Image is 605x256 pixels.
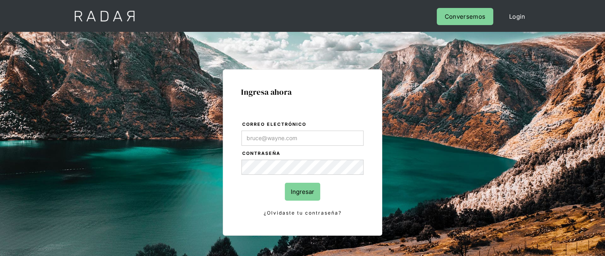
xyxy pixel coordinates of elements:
a: Login [501,8,533,25]
input: Ingresar [285,183,320,201]
a: ¿Olvidaste tu contraseña? [241,209,364,217]
a: Conversemos [437,8,493,25]
input: bruce@wayne.com [241,131,364,146]
label: Correo electrónico [242,121,364,129]
form: Login Form [241,120,364,217]
label: Contraseña [242,150,364,158]
h1: Ingresa ahora [241,88,364,96]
